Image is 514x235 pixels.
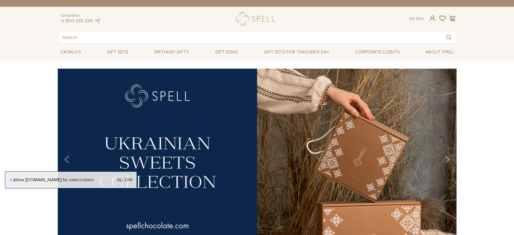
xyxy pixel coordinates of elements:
[61,18,93,24] a: 0 800 319 233
[416,16,417,22] span: |
[117,177,132,183] a: Allow
[409,16,415,22] a: Ук
[441,31,456,43] button: Search
[236,12,278,26] a: logo
[5,177,137,183] div: I allow [DOMAIN_NAME] to use
[212,47,241,57] a: Gift ideas
[58,31,441,43] input: Search
[352,47,402,57] a: Corporate clients
[61,14,101,18] span: Consultation:
[152,47,192,57] a: Birthday gifts
[261,46,332,58] a: Gift sets for Teacher's Day
[423,47,456,57] a: About Spell
[409,16,423,22] div: En
[58,47,84,57] a: Catalog
[94,18,101,24] a: telegram
[77,177,94,183] a: cookies
[104,47,131,57] a: Gift sets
